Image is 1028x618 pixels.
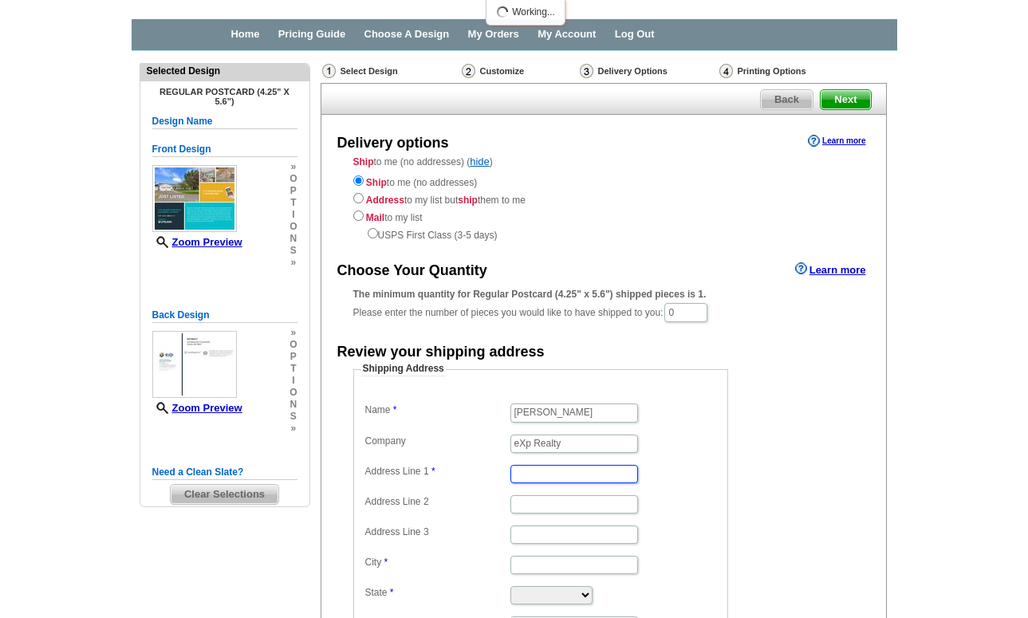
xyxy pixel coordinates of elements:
[353,287,854,324] div: Please enter the number of pieces you would like to have shipped to you:
[152,331,237,398] img: small-thumb.jpg
[808,135,865,148] a: Learn more
[468,28,519,40] a: My Orders
[152,114,297,129] h5: Design Name
[289,375,297,387] span: i
[289,339,297,351] span: o
[365,586,509,600] label: State
[152,308,297,323] h5: Back Design
[289,245,297,257] span: s
[289,257,297,269] span: »
[337,133,449,154] div: Delivery options
[458,195,478,206] strong: ship
[337,261,487,281] div: Choose Your Quantity
[152,142,297,157] h5: Front Design
[278,28,346,40] a: Pricing Guide
[365,403,509,417] label: Name
[538,28,596,40] a: My Account
[462,64,475,78] img: Customize
[365,465,509,478] label: Address Line 1
[289,411,297,423] span: s
[289,209,297,221] span: i
[353,287,854,301] div: The minimum quantity for Regular Postcard (4.25" x 5.6") shipped pieces is 1.
[289,221,297,233] span: o
[152,402,242,414] a: Zoom Preview
[761,90,813,109] span: Back
[470,155,490,167] a: hide
[152,165,237,232] img: small-thumb.jpg
[353,172,854,242] div: to me (no addresses) to my list but them to me to my list
[496,6,509,18] img: loading...
[578,63,718,83] div: Delivery Options
[366,177,387,188] strong: Ship
[289,423,297,435] span: »
[366,195,404,206] strong: Address
[289,233,297,245] span: n
[615,28,655,40] a: Log Out
[152,87,297,106] h4: Regular Postcard (4.25" x 5.6")
[289,185,297,197] span: p
[364,28,450,40] a: Choose A Design
[289,197,297,209] span: t
[353,156,374,167] strong: Ship
[337,342,545,363] div: Review your shipping address
[365,556,509,569] label: City
[760,89,813,110] a: Back
[719,64,733,78] img: Printing Options & Summary
[289,327,297,339] span: »
[289,173,297,185] span: o
[140,64,309,78] div: Selected Design
[152,465,297,480] h5: Need a Clean Slate?
[365,495,509,509] label: Address Line 2
[230,28,259,40] a: Home
[821,90,870,109] span: Next
[289,387,297,399] span: o
[580,64,593,78] img: Delivery Options
[289,399,297,411] span: n
[321,155,886,242] div: to me (no addresses) ( )
[365,525,509,539] label: Address Line 3
[353,225,854,242] div: USPS First Class (3-5 days)
[709,247,1028,618] iframe: LiveChat chat widget
[289,363,297,375] span: t
[322,64,336,78] img: Select Design
[460,63,578,79] div: Customize
[361,362,446,376] legend: Shipping Address
[366,212,384,223] strong: Mail
[365,435,509,448] label: Company
[152,236,242,248] a: Zoom Preview
[321,63,460,83] div: Select Design
[171,485,278,504] span: Clear Selections
[289,351,297,363] span: p
[289,161,297,173] span: »
[718,63,860,79] div: Printing Options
